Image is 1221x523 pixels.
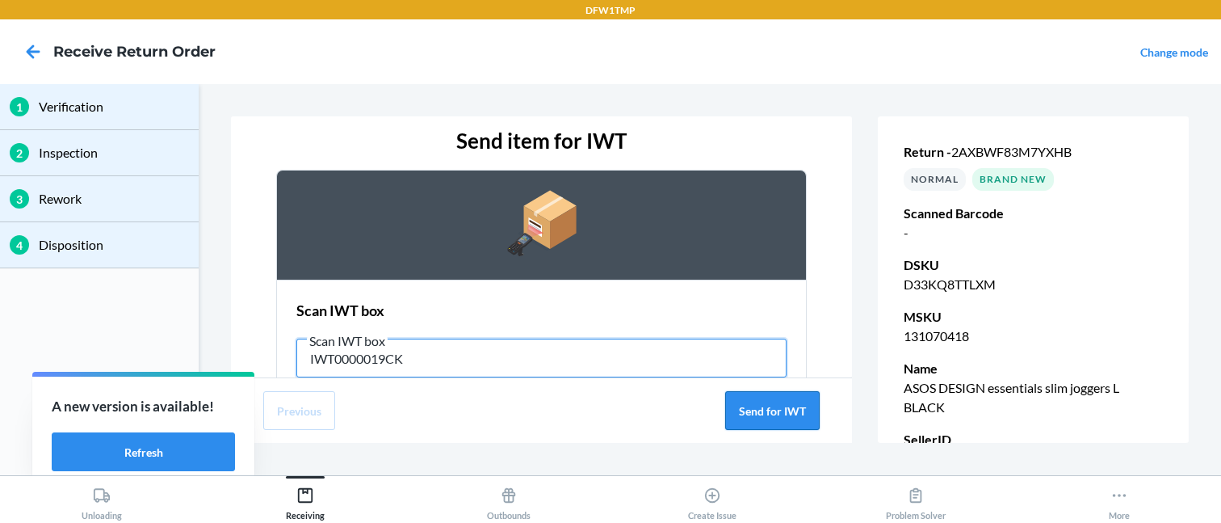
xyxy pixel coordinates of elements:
[904,275,1163,294] p: D33KQ8TTLXM
[585,3,636,18] p: DFW1TMP
[1109,480,1130,521] div: More
[904,255,1163,275] p: DSKU
[972,168,1054,191] div: Brand New
[296,300,384,321] h2: Scan IWT box
[725,391,820,430] button: Send for IWT
[10,143,29,162] div: 2
[203,476,407,521] button: Receiving
[286,480,325,521] div: Receiving
[307,333,388,349] span: Scan IWT box
[814,476,1017,521] button: Problem Solver
[10,235,29,255] div: 4
[10,189,29,209] div: 3
[82,480,122,521] div: Unloading
[1017,476,1221,521] button: More
[52,432,235,471] button: Refresh
[1140,45,1208,59] a: Change mode
[407,476,610,521] button: Outbounds
[904,307,1163,327] p: MSKU
[456,125,627,157] h3: Send item for IWT
[904,327,1163,346] p: 131070418
[53,41,216,62] h4: Receive Return Order
[904,223,1163,243] p: -
[296,339,787,377] input: Scan IWT box
[39,97,189,116] p: Verification
[688,480,736,521] div: Create Issue
[904,430,1163,449] p: SellerID
[39,143,189,162] p: Inspection
[610,476,814,521] button: Create Issue
[904,204,1163,223] p: Scanned Barcode
[951,144,1072,159] span: 2AXBWF83M7YXHB
[263,391,335,430] button: Previous
[39,189,189,209] p: Rework
[904,359,1163,378] p: Name
[52,396,235,417] p: A new version is available!
[904,168,966,191] div: NORMAL
[886,480,946,521] div: Problem Solver
[487,480,531,521] div: Outbounds
[904,142,1163,162] p: Return -
[39,235,189,255] p: Disposition
[10,97,29,116] div: 1
[904,378,1163,417] p: ASOS DESIGN essentials slim joggers L BLACK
